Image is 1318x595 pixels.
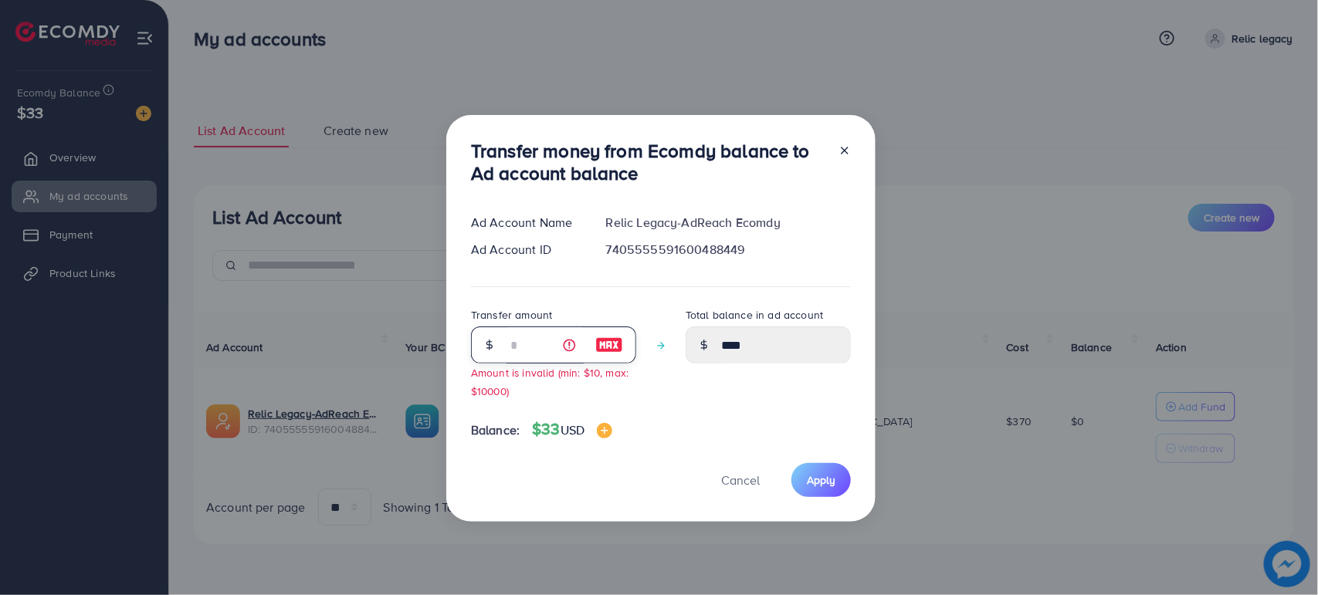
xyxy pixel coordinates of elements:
[532,420,612,439] h4: $33
[702,463,779,496] button: Cancel
[791,463,851,496] button: Apply
[721,472,760,489] span: Cancel
[471,365,629,397] small: Amount is invalid (min: $10, max: $10000)
[459,214,594,232] div: Ad Account Name
[471,140,826,184] h3: Transfer money from Ecomdy balance to Ad account balance
[594,214,863,232] div: Relic Legacy-AdReach Ecomdy
[459,241,594,259] div: Ad Account ID
[807,472,835,488] span: Apply
[594,241,863,259] div: 7405555591600488449
[471,307,552,323] label: Transfer amount
[471,421,520,439] span: Balance:
[595,336,623,354] img: image
[686,307,823,323] label: Total balance in ad account
[597,423,612,438] img: image
[561,421,584,438] span: USD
